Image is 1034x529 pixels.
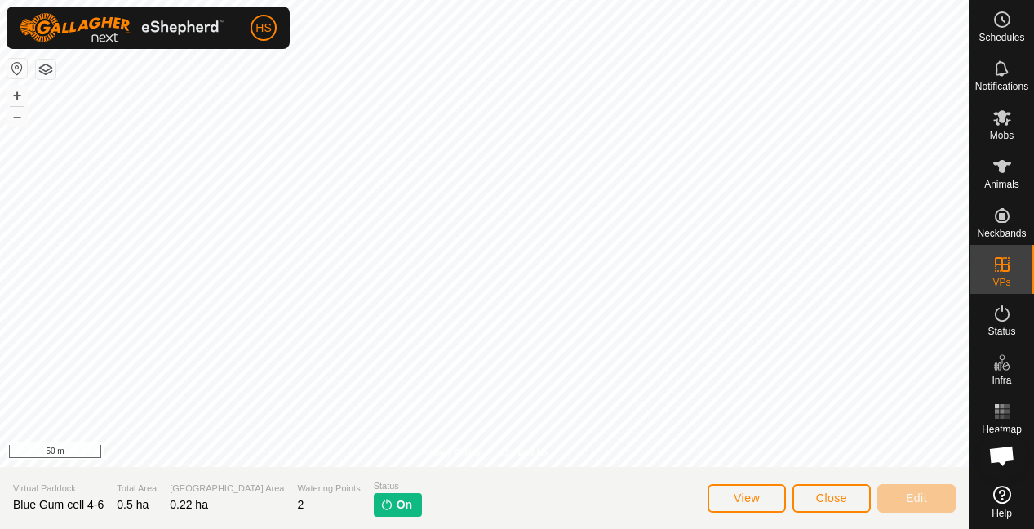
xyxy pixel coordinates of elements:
[380,498,393,511] img: turn-on
[877,484,956,513] button: Edit
[992,278,1010,287] span: VPs
[13,482,104,496] span: Virtual Paddock
[990,131,1014,140] span: Mobs
[979,33,1024,42] span: Schedules
[816,491,847,505] span: Close
[970,479,1034,525] a: Help
[374,479,422,493] span: Status
[397,496,412,513] span: On
[977,229,1026,238] span: Neckbands
[992,376,1011,385] span: Infra
[792,484,871,513] button: Close
[984,180,1019,189] span: Animals
[170,482,284,496] span: [GEOGRAPHIC_DATA] Area
[117,498,149,511] span: 0.5 ha
[906,491,927,505] span: Edit
[992,509,1012,518] span: Help
[13,498,104,511] span: Blue Gum cell 4-6
[987,327,1015,336] span: Status
[7,107,27,127] button: –
[170,498,208,511] span: 0.22 ha
[419,446,481,460] a: Privacy Policy
[7,86,27,105] button: +
[297,482,360,496] span: Watering Points
[734,491,760,505] span: View
[975,82,1028,91] span: Notifications
[708,484,786,513] button: View
[7,59,27,78] button: Reset Map
[117,482,157,496] span: Total Area
[978,431,1027,480] a: Open chat
[500,446,548,460] a: Contact Us
[20,13,224,42] img: Gallagher Logo
[982,425,1022,434] span: Heatmap
[297,498,304,511] span: 2
[255,20,271,37] span: HS
[36,60,55,79] button: Map Layers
